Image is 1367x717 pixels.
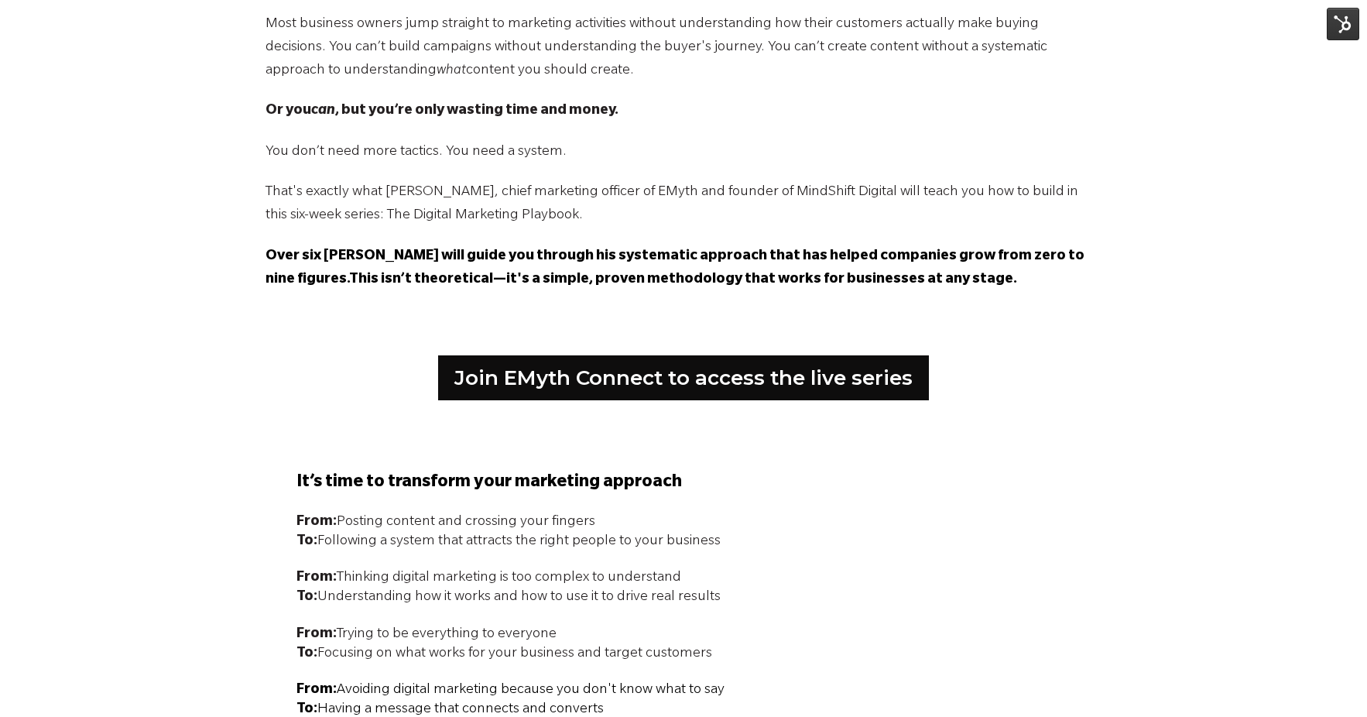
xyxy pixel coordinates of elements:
[296,534,317,550] strong: To:
[296,474,682,492] span: It’s time to transform your marketing approach
[311,104,335,119] em: can
[335,104,618,119] strong: , but you’re only wasting time and money.
[296,515,595,530] span: Posting content and crossing your fingers
[266,13,1101,83] p: Most business owners jump straight to marketing activities without understanding how their custom...
[266,181,1101,228] p: That's exactly what [PERSON_NAME], chief marketing officer of EMyth and founder of MindShift Digi...
[1290,643,1367,717] iframe: Chat Widget
[296,571,681,586] span: Thinking digital marketing is too complex to understand
[296,647,712,662] span: Focusing on what works for your business and target customers
[296,647,317,662] strong: To:
[438,355,929,400] a: Join EMyth Connect to access the live series
[349,273,1017,288] span: This isn’t theoretical—it's a simple, proven methodology that works for businesses at any stage.
[266,104,311,119] strong: Or you
[296,534,721,550] span: Following a system that attracts the right people to your business
[266,141,1101,164] p: You don’t need more tactics. You need a system.
[296,627,337,643] strong: From:
[296,627,557,643] span: Trying to be everything to everyone
[337,683,725,698] span: Avoiding digital marketing because you don't know what to say
[296,571,337,586] strong: From:
[296,683,337,698] span: From:
[266,249,1084,288] span: Over six [PERSON_NAME] will guide you through his systematic approach that has helped companies g...
[296,590,317,606] strong: To:
[296,515,337,530] strong: From:
[437,63,466,79] em: what
[1327,8,1359,40] img: HubSpot Tools Menu Toggle
[296,590,721,606] span: Understanding how it works and how to use it to drive real results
